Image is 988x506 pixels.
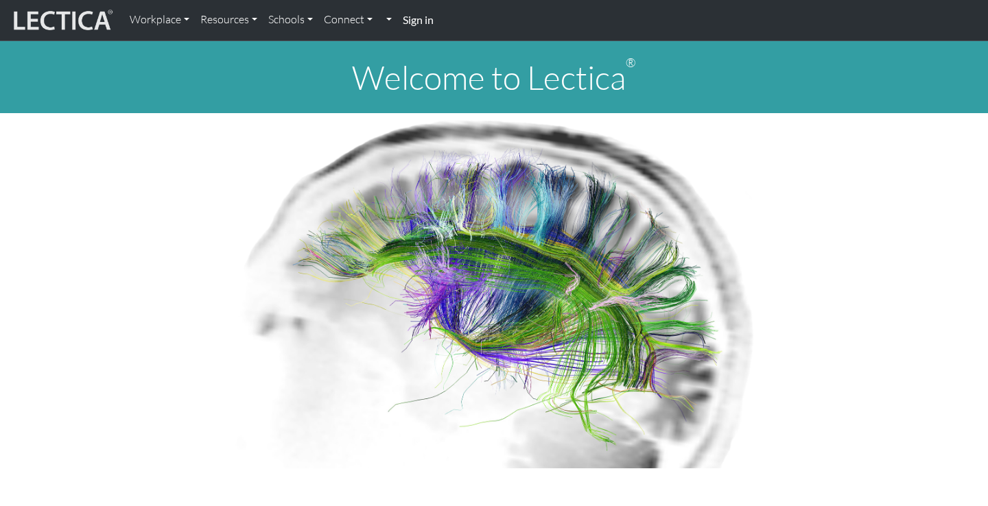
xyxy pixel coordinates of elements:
a: Schools [263,5,318,34]
a: Workplace [124,5,195,34]
img: Human Connectome Project Image [227,113,761,468]
a: Connect [318,5,378,34]
img: lecticalive [10,8,113,34]
strong: Sign in [403,13,434,26]
sup: ® [626,55,636,70]
a: Resources [195,5,263,34]
a: Sign in [397,5,439,35]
